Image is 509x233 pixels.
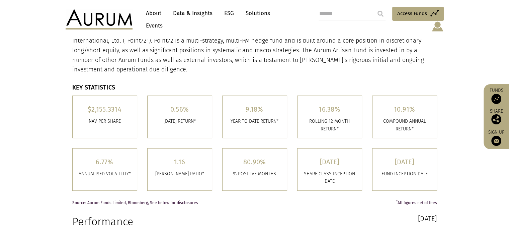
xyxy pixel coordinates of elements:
[228,159,282,165] h5: 80.90%
[374,7,387,20] input: Submit
[397,9,427,17] span: Access Funds
[228,118,282,125] p: YEAR TO DATE RETURN*
[431,21,444,32] img: account-icon.svg
[170,7,216,19] a: Data & Insights
[228,170,282,178] p: % POSITIVE MONTHS
[396,201,437,205] span: All figures net of fees
[491,114,501,124] img: Share this post
[303,106,357,113] h5: 16.38%
[487,88,506,104] a: Funds
[78,106,132,113] h5: $2,155.3314
[303,170,357,185] p: SHARE CLASS INCEPTION DATE
[78,159,132,165] h5: 6.77%
[491,94,501,104] img: Access Funds
[72,26,437,74] p: Aurum Artisan Fund (“Aurum Artisan”) has been created by Aurum Fund Management Ltd. to facilitate...
[487,109,506,124] div: Share
[242,7,273,19] a: Solutions
[221,7,237,19] a: ESG
[78,170,132,178] p: ANNUALISED VOLATILITY*
[377,118,432,133] p: COMPOUND ANNUAL RETURN*
[72,84,115,91] strong: KEY STATISTICS
[72,201,198,205] span: Source: Aurum Funds Limited, Bloomberg, See below for disclosures
[153,106,207,113] h5: 0.56%
[72,215,250,228] h1: Performance
[143,19,163,32] a: Events
[487,129,506,146] a: Sign up
[153,159,207,165] h5: 1.16
[377,106,432,113] h5: 10.91%
[303,118,357,133] p: ROLLING 12 MONTH RETURN*
[66,9,133,30] img: Aurum
[303,159,357,165] h5: [DATE]
[377,159,432,165] h5: [DATE]
[153,118,207,125] p: [DATE] RETURN*
[228,106,282,113] h5: 9.18%
[392,7,444,21] a: Access Funds
[78,118,132,125] p: Nav per share
[153,170,207,178] p: [PERSON_NAME] RATIO*
[377,170,432,178] p: FUND INCEPTION DATE
[260,215,437,222] h3: [DATE]
[491,136,501,146] img: Sign up to our newsletter
[143,7,165,19] a: About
